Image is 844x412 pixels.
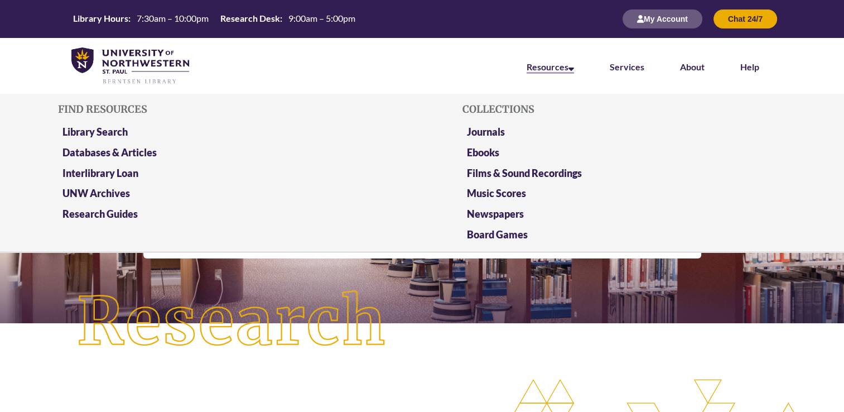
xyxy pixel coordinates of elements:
a: Services [610,61,644,72]
span: 7:30am – 10:00pm [137,13,209,23]
a: Hours Today [69,12,360,26]
a: Interlibrary Loan [62,167,138,179]
a: Library Search [62,126,128,138]
img: UNWSP Library Logo [71,47,189,85]
img: Research [42,256,422,389]
button: Chat 24/7 [713,9,777,28]
a: Chat 24/7 [713,14,777,23]
a: Help [740,61,759,72]
h5: Find Resources [58,104,382,115]
th: Research Desk: [216,12,284,25]
a: Databases & Articles [62,146,157,159]
a: My Account [623,14,702,23]
a: Ebooks [467,146,499,159]
a: Films & Sound Recordings [467,167,582,179]
table: Hours Today [69,12,360,25]
span: 9:00am – 5:00pm [288,13,355,23]
th: Library Hours: [69,12,132,25]
button: My Account [623,9,702,28]
a: Research Guides [62,208,138,220]
a: Journals [467,126,505,138]
a: UNW Archives [62,187,130,199]
a: Board Games [467,228,528,241]
a: Newspapers [467,208,524,220]
a: Music Scores [467,187,526,199]
a: About [680,61,705,72]
a: Resources [527,61,574,74]
h5: Collections [462,104,786,115]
